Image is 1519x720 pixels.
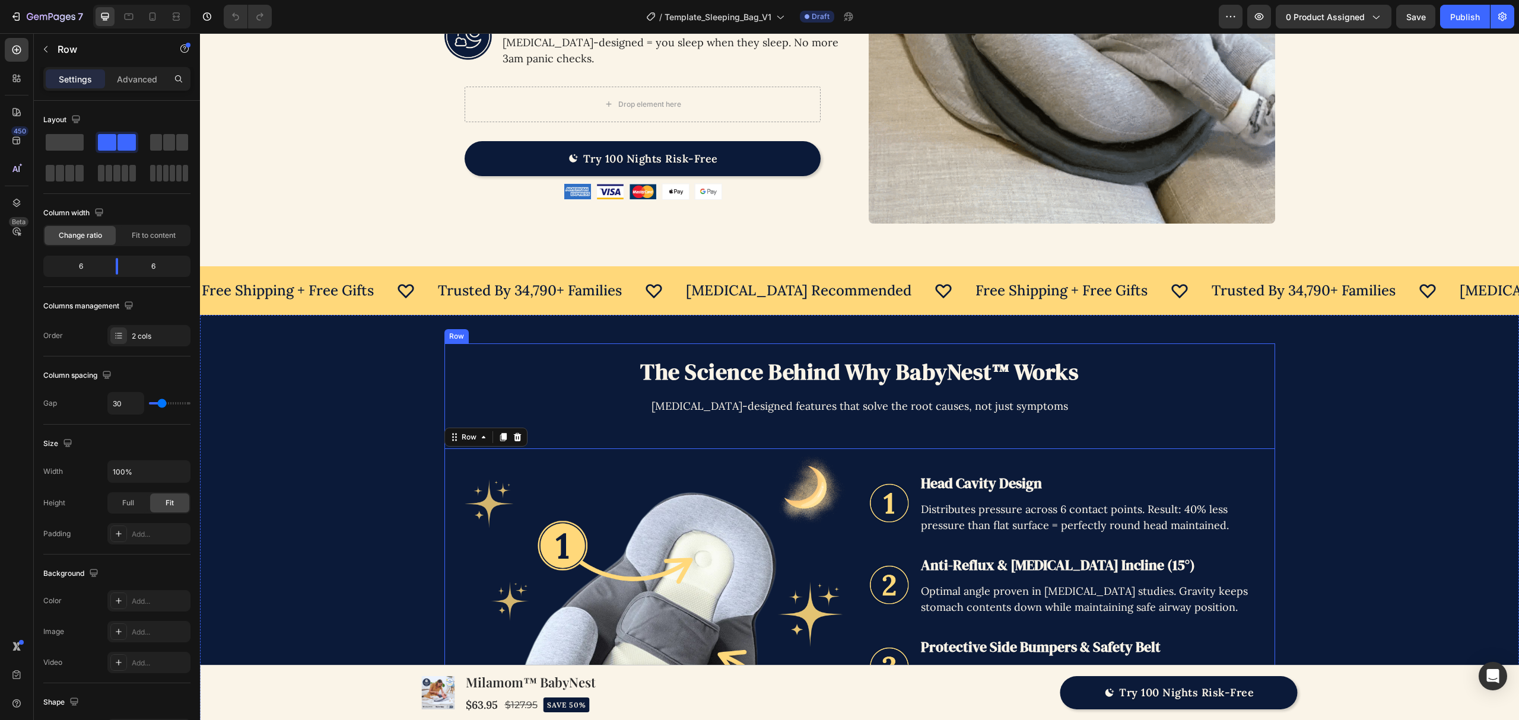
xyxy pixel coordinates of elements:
h3: Protective Side Bumpers & Safety Belt [720,602,1066,626]
img: gempages_543135610253083507-9eb7384f-c6cf-4702-af30-0aef68675460.png [364,151,391,166]
div: Layout [43,112,83,128]
button: Try 100 Nights Risk-Free [265,108,621,143]
button: 0 product assigned [1276,5,1391,28]
span: Full [122,498,134,508]
p: Advanced [117,73,157,85]
div: $63.95 [265,664,299,680]
span: / [659,11,662,23]
p: SAVE 50% [347,665,386,678]
button: Save [1396,5,1435,28]
div: 6 [128,258,188,275]
p: Optimal angle proven in [MEDICAL_DATA] studies. Gravity keeps stomach contents down while maintai... [721,550,1064,582]
p: Distributes pressure across 6 contact points. Result: 40% less pressure than flat surface = perfe... [721,468,1064,500]
button: Try 100 Nights Risk-Free [860,643,1098,676]
div: 6 [46,258,106,275]
div: Shape [43,694,81,711]
span: 0 product assigned [1286,11,1365,23]
button: Publish [1440,5,1490,28]
span: Fit [166,498,174,508]
h3: Anti-Reflux & [MEDICAL_DATA] Incline (15°) [720,520,1066,544]
img: gempages_543135610253083507-3482b47f-4895-4b6e-b17e-a23cdcd119b2.png [430,151,456,166]
div: Padding [43,528,71,539]
div: $127.95 [304,665,339,678]
h2: The Science Behind Why BabyNest™ Works [244,324,1075,354]
div: Width [43,466,63,477]
img: Alt Image [669,449,710,490]
input: Auto [108,461,190,482]
img: gempages_543135610253083507-fe7ee609-a2bd-4070-84da-b69fee5a2f7d.png [397,151,424,166]
div: Add... [132,658,188,668]
div: Column spacing [43,368,114,384]
p: 7 [78,9,83,24]
span: Fit to content [132,230,176,241]
div: Try 100 Nights Risk-Free [383,117,518,133]
span: Change ratio [59,230,102,241]
p: Row [58,42,158,56]
button: 7 [5,5,88,28]
div: Open Intercom Messenger [1479,662,1507,690]
div: Try 100 Nights Risk-Free [919,650,1054,669]
p: [MEDICAL_DATA]-designed features that solve the root causes, not just symptoms [433,365,887,381]
p: trusted by 34,790+ families [238,249,422,266]
span: Template_Sleeping_Bag_V1 [665,11,771,23]
div: Column width [43,205,106,221]
p: Settings [59,73,92,85]
div: Undo/Redo [224,5,272,28]
img: gempages_543135610253083507-b570ad68-e3e5-4665-a927-4a2c938b9b8b.png [462,151,489,166]
div: Video [43,657,62,668]
p: [MEDICAL_DATA] recommended [486,249,711,266]
div: Order [43,330,63,341]
span: Draft [812,11,830,22]
div: Row [259,399,279,409]
div: Image [43,626,64,637]
div: Add... [132,529,188,540]
p: [MEDICAL_DATA] recommended [1260,249,1485,266]
img: gempages_543135610253083507-713edafd-f41e-4b84-9669-f374067f2a4f.png [495,151,522,166]
div: Gap [43,398,57,409]
p: free shipping + free gifts [776,249,948,266]
div: 2 cols [132,331,188,342]
div: Add... [132,627,188,638]
img: Alt Image [669,613,710,654]
div: Publish [1450,11,1480,23]
div: Color [43,595,62,606]
div: Drop element here [418,66,481,76]
iframe: Design area [200,33,1519,720]
p: [MEDICAL_DATA]-designed = you sleep when they sleep. No more 3am panic checks. [303,1,640,33]
div: Columns management [43,298,136,314]
div: Background [43,566,101,582]
div: 450 [11,126,28,136]
div: Row [247,298,266,308]
p: free shipping + free gifts [2,249,174,266]
input: Auto [108,393,144,414]
h3: Head Cavity Design [720,438,1066,462]
div: Beta [9,217,28,227]
h1: Milamom™ BabyNest [265,639,584,659]
p: trusted by 34,790+ families [1012,249,1196,266]
img: Alt Image [669,531,710,572]
span: Save [1406,12,1426,22]
div: Add... [132,596,188,607]
div: Size [43,436,75,452]
div: Height [43,498,65,508]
